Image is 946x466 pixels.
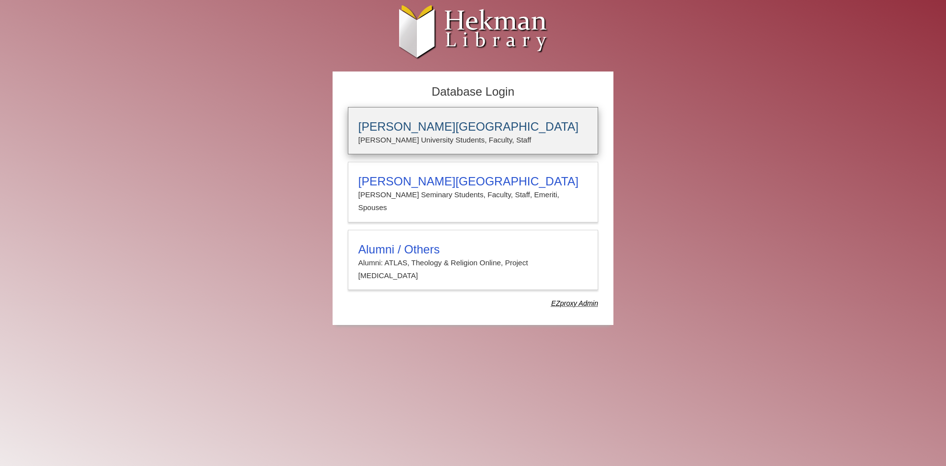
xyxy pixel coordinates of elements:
[551,299,598,307] dfn: Use Alumni login
[358,134,588,146] p: [PERSON_NAME] University Students, Faculty, Staff
[358,243,588,283] summary: Alumni / OthersAlumni: ATLAS, Theology & Religion Online, Project [MEDICAL_DATA]
[358,120,588,134] h3: [PERSON_NAME][GEOGRAPHIC_DATA]
[358,188,588,215] p: [PERSON_NAME] Seminary Students, Faculty, Staff, Emeriti, Spouses
[358,175,588,188] h3: [PERSON_NAME][GEOGRAPHIC_DATA]
[343,82,603,102] h2: Database Login
[348,107,598,154] a: [PERSON_NAME][GEOGRAPHIC_DATA][PERSON_NAME] University Students, Faculty, Staff
[348,162,598,222] a: [PERSON_NAME][GEOGRAPHIC_DATA][PERSON_NAME] Seminary Students, Faculty, Staff, Emeriti, Spouses
[358,243,588,256] h3: Alumni / Others
[358,256,588,283] p: Alumni: ATLAS, Theology & Religion Online, Project [MEDICAL_DATA]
